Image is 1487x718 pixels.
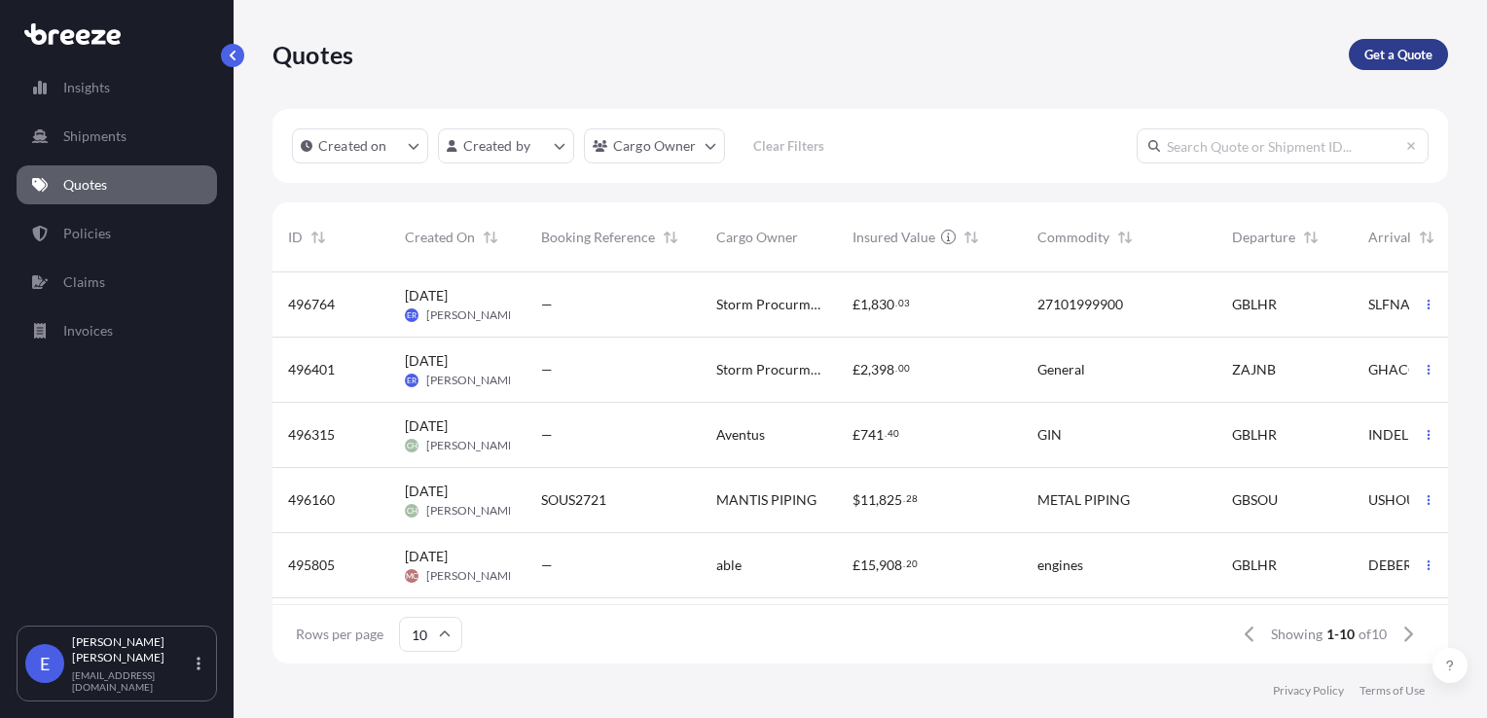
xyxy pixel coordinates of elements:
span: Cargo Owner [716,228,798,247]
span: — [541,295,553,314]
span: 11 [860,493,876,507]
span: [DATE] [405,482,448,501]
button: createdBy Filter options [438,128,574,163]
span: MANTIS PIPING [716,490,816,510]
a: Policies [17,214,217,253]
button: Sort [960,226,983,249]
span: Storm Procurment [716,360,821,379]
span: SLFNA [1368,295,1410,314]
span: 15 [860,558,876,572]
span: GBSOU [1232,490,1278,510]
span: 495805 [288,556,335,575]
p: Policies [63,224,111,243]
span: 40 [888,430,899,437]
span: GBLHR [1232,556,1277,575]
span: Insured Value [852,228,935,247]
span: MC [406,566,417,586]
span: Rows per page [296,625,383,644]
button: Sort [1415,226,1438,249]
span: able [716,556,742,575]
p: Created by [463,136,531,156]
span: 398 [871,363,894,377]
p: Quotes [63,175,107,195]
span: . [895,365,897,372]
button: Sort [1299,226,1323,249]
span: [PERSON_NAME] [426,438,519,453]
span: [DATE] [405,286,448,305]
span: [PERSON_NAME] [426,568,519,584]
button: Sort [1113,226,1137,249]
span: 27101999900 [1037,295,1123,314]
span: Departure [1232,228,1295,247]
span: DEBER [1368,556,1412,575]
span: . [903,495,905,502]
span: Aventus [716,425,765,445]
p: Cargo Owner [613,136,697,156]
span: [PERSON_NAME] [426,307,519,323]
a: Claims [17,263,217,302]
a: Quotes [17,165,217,204]
span: 20 [906,560,918,567]
span: GHACC [1368,360,1418,379]
span: USHOU [1368,490,1416,510]
span: — [541,556,553,575]
span: — [541,360,553,379]
span: Storm Procurment [716,295,821,314]
span: METAL PIPING [1037,490,1130,510]
a: Shipments [17,117,217,156]
input: Search Quote or Shipment ID... [1137,128,1429,163]
span: [DATE] [405,416,448,436]
span: GBLHR [1232,295,1277,314]
button: Sort [307,226,330,249]
span: GBLHR [1232,425,1277,445]
p: Quotes [272,39,353,70]
span: of 10 [1359,625,1387,644]
span: Created On [405,228,475,247]
span: 741 [860,428,884,442]
a: Invoices [17,311,217,350]
span: 28 [906,495,918,502]
span: Commodity [1037,228,1109,247]
p: Shipments [63,126,127,146]
span: . [895,300,897,306]
button: cargoOwner Filter options [584,128,725,163]
span: ER [407,371,417,390]
p: Claims [63,272,105,292]
span: [PERSON_NAME] [426,373,519,388]
span: [PERSON_NAME] [426,503,519,519]
span: 00 [898,365,910,372]
span: engines [1037,556,1083,575]
button: Clear Filters [735,130,844,162]
p: Get a Quote [1364,45,1433,64]
p: [PERSON_NAME] [PERSON_NAME] [72,634,193,665]
span: ER [407,305,417,325]
span: 496401 [288,360,335,379]
button: Sort [479,226,502,249]
span: , [868,363,871,377]
span: CH [407,501,417,521]
span: — [541,425,553,445]
span: 03 [898,300,910,306]
span: [DATE] [405,351,448,371]
p: Insights [63,78,110,97]
span: 496160 [288,490,335,510]
span: General [1037,360,1085,379]
span: . [885,430,887,437]
a: Terms of Use [1360,683,1425,699]
button: Sort [659,226,682,249]
span: 908 [879,558,902,572]
span: INDEL [1368,425,1408,445]
span: £ [852,363,860,377]
span: Booking Reference [541,228,655,247]
span: 830 [871,298,894,311]
span: 1 [860,298,868,311]
span: , [876,558,879,572]
span: Arrival [1368,228,1411,247]
span: SOUS2721 [541,490,606,510]
span: Showing [1271,625,1323,644]
p: [EMAIL_ADDRESS][DOMAIN_NAME] [72,669,193,693]
p: Created on [318,136,387,156]
p: Privacy Policy [1273,683,1344,699]
span: E [40,654,50,673]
